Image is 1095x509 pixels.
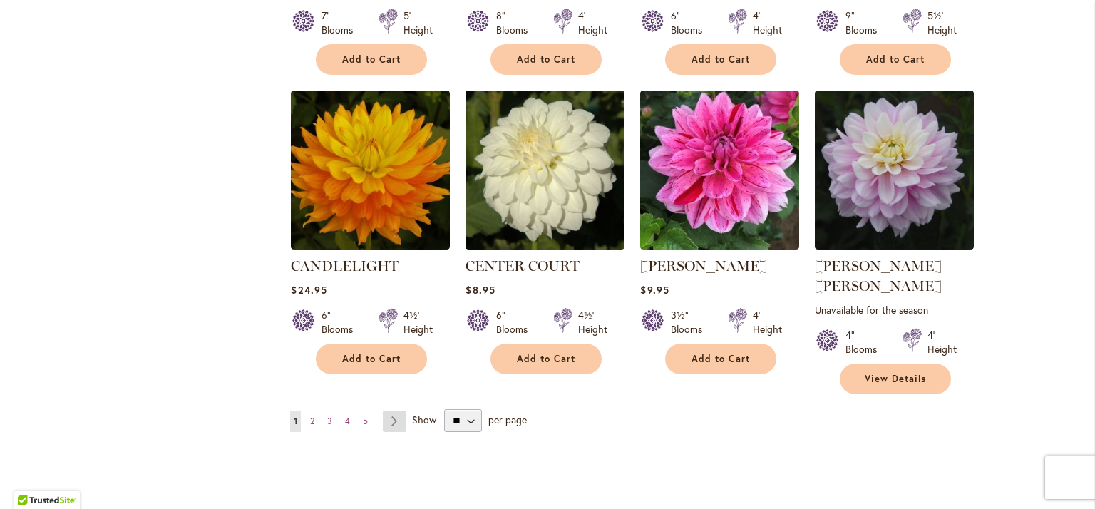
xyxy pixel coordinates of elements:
a: CANDLELIGHT [291,257,399,274]
div: 5½' Height [927,9,957,37]
img: CENTER COURT [466,91,624,250]
div: 8" Blooms [496,9,536,37]
button: Add to Cart [316,44,427,75]
div: 7" Blooms [322,9,361,37]
img: CANDLELIGHT [291,91,450,250]
div: 3½" Blooms [671,308,711,336]
a: Charlotte Mae [815,239,974,252]
a: 3 [324,411,336,432]
span: per page [488,413,527,426]
button: Add to Cart [316,344,427,374]
a: 5 [359,411,371,432]
span: Add to Cart [517,53,575,66]
span: 4 [345,416,350,426]
span: Show [412,413,436,426]
a: CENTER COURT [466,239,624,252]
a: CHA CHING [640,239,799,252]
button: Add to Cart [490,344,602,374]
span: $8.95 [466,283,495,297]
span: $9.95 [640,283,669,297]
span: Add to Cart [342,53,401,66]
a: [PERSON_NAME] [640,257,767,274]
span: Add to Cart [866,53,925,66]
div: 5' Height [403,9,433,37]
div: 4" Blooms [845,328,885,356]
div: 4' Height [753,308,782,336]
div: 6" Blooms [496,308,536,336]
button: Add to Cart [665,44,776,75]
span: 1 [294,416,297,426]
a: 2 [307,411,318,432]
a: [PERSON_NAME] [PERSON_NAME] [815,257,942,294]
a: CENTER COURT [466,257,580,274]
a: 4 [341,411,354,432]
img: CHA CHING [640,91,799,250]
span: $24.95 [291,283,327,297]
div: 4' Height [753,9,782,37]
span: 2 [310,416,314,426]
div: 4' Height [578,9,607,37]
div: 9" Blooms [845,9,885,37]
span: 5 [363,416,368,426]
iframe: Launch Accessibility Center [11,458,51,498]
button: Add to Cart [840,44,951,75]
div: 4½' Height [578,308,607,336]
span: Add to Cart [692,53,750,66]
div: 6" Blooms [322,308,361,336]
span: 3 [327,416,332,426]
span: Add to Cart [517,353,575,365]
div: 4' Height [927,328,957,356]
span: Add to Cart [342,353,401,365]
p: Unavailable for the season [815,303,974,317]
button: Add to Cart [665,344,776,374]
div: 4½' Height [403,308,433,336]
div: 6" Blooms [671,9,711,37]
span: Add to Cart [692,353,750,365]
a: View Details [840,364,951,394]
a: CANDLELIGHT [291,239,450,252]
button: Add to Cart [490,44,602,75]
span: View Details [865,373,926,385]
img: Charlotte Mae [815,91,974,250]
